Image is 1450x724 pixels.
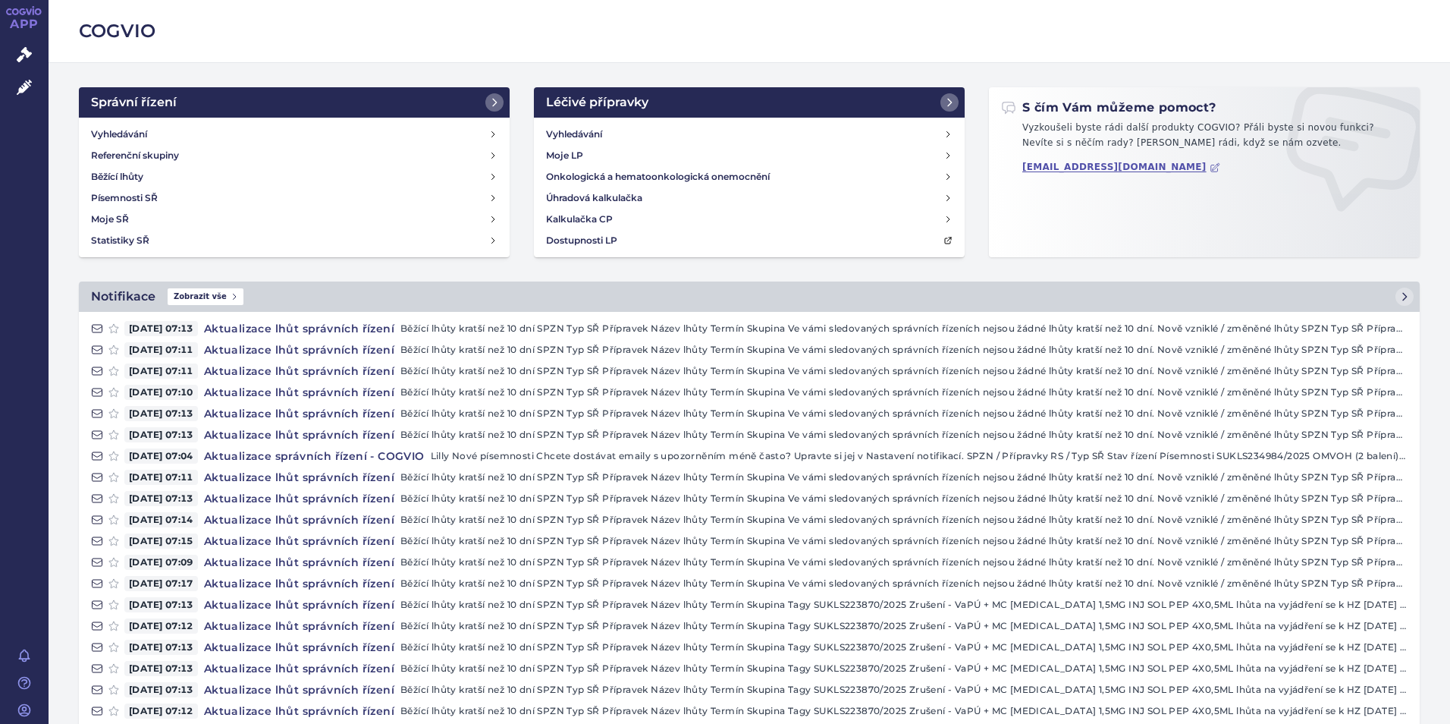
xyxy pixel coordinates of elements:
h4: Aktualizace lhůt správních řízení [198,640,400,655]
span: [DATE] 07:17 [124,576,198,591]
p: Běžící lhůty kratší než 10 dní SPZN Typ SŘ Přípravek Název lhůty Termín Skupina Tagy SUKLS223870/... [400,682,1408,697]
p: Běžící lhůty kratší než 10 dní SPZN Typ SŘ Přípravek Název lhůty Termín Skupina Ve vámi sledovaný... [400,342,1408,357]
span: [DATE] 07:09 [124,555,198,570]
a: NotifikaceZobrazit vše [79,282,1420,312]
h2: Správní řízení [91,93,177,112]
span: [DATE] 07:13 [124,640,198,655]
h4: Vyhledávání [91,127,147,142]
h4: Statistiky SŘ [91,233,149,248]
h4: Aktualizace lhůt správních řízení [198,427,400,442]
p: Lilly Nové písemnosti Chcete dostávat emaily s upozorněním méně často? Upravte si jej v Nastavení... [431,449,1408,464]
a: Moje SŘ [85,209,504,230]
span: [DATE] 07:04 [124,449,198,464]
h4: Aktualizace správních řízení - COGVIO [198,449,431,464]
h4: Písemnosti SŘ [91,190,158,206]
p: Běžící lhůty kratší než 10 dní SPZN Typ SŘ Přípravek Název lhůty Termín Skupina Ve vámi sledovaný... [400,534,1408,549]
p: Běžící lhůty kratší než 10 dní SPZN Typ SŘ Přípravek Název lhůty Termín Skupina Ve vámi sledovaný... [400,576,1408,591]
h4: Aktualizace lhůt správních řízení [198,704,400,719]
span: Zobrazit vše [168,288,243,305]
p: Běžící lhůty kratší než 10 dní SPZN Typ SŘ Přípravek Název lhůty Termín Skupina Ve vámi sledovaný... [400,427,1408,442]
a: Vyhledávání [85,124,504,145]
span: [DATE] 07:13 [124,491,198,506]
h4: Úhradová kalkulačka [546,190,642,206]
h4: Onkologická a hematoonkologická onemocnění [546,169,770,184]
h2: Notifikace [91,288,155,306]
a: Referenční skupiny [85,145,504,166]
a: Vyhledávání [540,124,959,145]
a: Kalkulačka CP [540,209,959,230]
h4: Aktualizace lhůt správních řízení [198,597,400,612]
a: Správní řízení [79,87,510,118]
p: Běžící lhůty kratší než 10 dní SPZN Typ SŘ Přípravek Název lhůty Termín Skupina Ve vámi sledovaný... [400,364,1408,379]
a: Úhradová kalkulačka [540,187,959,209]
p: Běžící lhůty kratší než 10 dní SPZN Typ SŘ Přípravek Název lhůty Termín Skupina Ve vámi sledovaný... [400,555,1408,570]
h4: Aktualizace lhůt správních řízení [198,385,400,400]
span: [DATE] 07:13 [124,427,198,442]
span: [DATE] 07:10 [124,385,198,400]
a: Léčivé přípravky [534,87,965,118]
a: [EMAIL_ADDRESS][DOMAIN_NAME] [1022,162,1220,173]
span: [DATE] 07:13 [124,321,198,336]
span: [DATE] 07:12 [124,619,198,634]
span: [DATE] 07:13 [124,406,198,421]
h2: S čím Vám můžeme pomoct? [1001,99,1216,116]
h4: Vyhledávání [546,127,602,142]
h4: Kalkulačka CP [546,212,613,227]
span: [DATE] 07:11 [124,342,198,357]
a: Onkologická a hematoonkologická onemocnění [540,166,959,187]
a: Dostupnosti LP [540,230,959,251]
p: Běžící lhůty kratší než 10 dní SPZN Typ SŘ Přípravek Název lhůty Termín Skupina Ve vámi sledovaný... [400,321,1408,336]
span: [DATE] 07:13 [124,661,198,676]
h4: Aktualizace lhůt správních řízení [198,512,400,527]
span: [DATE] 07:12 [124,704,198,719]
h4: Aktualizace lhůt správních řízení [198,406,400,421]
p: Běžící lhůty kratší než 10 dní SPZN Typ SŘ Přípravek Název lhůty Termín Skupina Ve vámi sledovaný... [400,385,1408,400]
a: Písemnosti SŘ [85,187,504,209]
span: [DATE] 07:11 [124,364,198,379]
p: Běžící lhůty kratší než 10 dní SPZN Typ SŘ Přípravek Název lhůty Termín Skupina Ve vámi sledovaný... [400,470,1408,485]
h4: Aktualizace lhůt správních řízení [198,470,400,485]
a: Statistiky SŘ [85,230,504,251]
p: Běžící lhůty kratší než 10 dní SPZN Typ SŘ Přípravek Název lhůty Termín Skupina Ve vámi sledovaný... [400,491,1408,506]
p: Běžící lhůty kratší než 10 dní SPZN Typ SŘ Přípravek Název lhůty Termín Skupina Ve vámi sledovaný... [400,406,1408,421]
span: [DATE] 07:14 [124,512,198,527]
span: [DATE] 07:13 [124,597,198,612]
span: [DATE] 07:15 [124,534,198,549]
h4: Aktualizace lhůt správních řízení [198,534,400,549]
span: [DATE] 07:11 [124,470,198,485]
h4: Běžící lhůty [91,169,143,184]
p: Vyzkoušeli byste rádi další produkty COGVIO? Přáli byste si novou funkci? Nevíte si s něčím rady?... [1001,121,1408,156]
h4: Aktualizace lhůt správních řízení [198,555,400,570]
p: Běžící lhůty kratší než 10 dní SPZN Typ SŘ Přípravek Název lhůty Termín Skupina Tagy SUKLS223870/... [400,619,1408,634]
h4: Aktualizace lhůt správních řízení [198,491,400,506]
h4: Moje SŘ [91,212,129,227]
h4: Aktualizace lhůt správních řízení [198,342,400,357]
p: Běžící lhůty kratší než 10 dní SPZN Typ SŘ Přípravek Název lhůty Termín Skupina Tagy SUKLS223870/... [400,597,1408,612]
h2: Léčivé přípravky [546,93,648,112]
h2: COGVIO [79,18,1420,44]
a: Běžící lhůty [85,166,504,187]
h4: Aktualizace lhůt správních řízení [198,364,400,379]
h4: Dostupnosti LP [546,233,617,248]
h4: Moje LP [546,148,583,163]
span: [DATE] 07:13 [124,682,198,697]
h4: Aktualizace lhůt správních řízení [198,682,400,697]
h4: Aktualizace lhůt správních řízení [198,321,400,336]
h4: Aktualizace lhůt správních řízení [198,619,400,634]
h4: Aktualizace lhůt správních řízení [198,661,400,676]
p: Běžící lhůty kratší než 10 dní SPZN Typ SŘ Přípravek Název lhůty Termín Skupina Ve vámi sledovaný... [400,512,1408,527]
p: Běžící lhůty kratší než 10 dní SPZN Typ SŘ Přípravek Název lhůty Termín Skupina Tagy SUKLS223870/... [400,661,1408,676]
p: Běžící lhůty kratší než 10 dní SPZN Typ SŘ Přípravek Název lhůty Termín Skupina Tagy SUKLS223870/... [400,704,1408,719]
h4: Aktualizace lhůt správních řízení [198,576,400,591]
p: Běžící lhůty kratší než 10 dní SPZN Typ SŘ Přípravek Název lhůty Termín Skupina Tagy SUKLS223870/... [400,640,1408,655]
a: Moje LP [540,145,959,166]
h4: Referenční skupiny [91,148,179,163]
